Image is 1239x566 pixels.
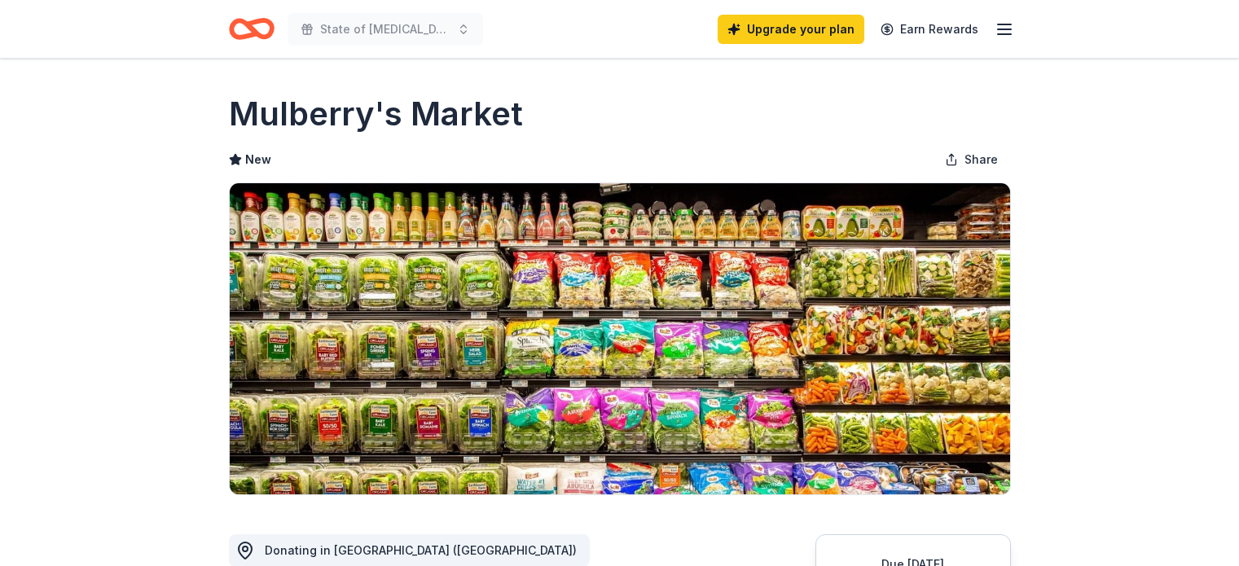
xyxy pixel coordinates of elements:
[871,15,988,44] a: Earn Rewards
[964,150,998,169] span: Share
[229,91,523,137] h1: Mulberry's Market
[288,13,483,46] button: State of [MEDICAL_DATA]
[230,183,1010,494] img: Image for Mulberry's Market
[229,10,275,48] a: Home
[265,543,577,557] span: Donating in [GEOGRAPHIC_DATA] ([GEOGRAPHIC_DATA])
[932,143,1011,176] button: Share
[245,150,271,169] span: New
[718,15,864,44] a: Upgrade your plan
[320,20,450,39] span: State of [MEDICAL_DATA]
